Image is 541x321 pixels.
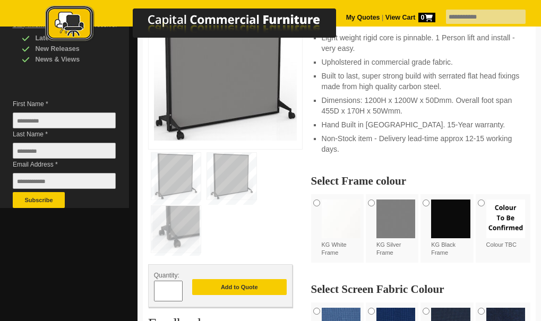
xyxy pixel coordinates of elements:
input: Email Address * [13,173,116,189]
h2: Select Screen Fabric Colour [311,284,530,294]
label: KG White Frame [322,199,360,257]
input: Last Name * [13,143,116,159]
img: KG Black Frame [431,199,470,238]
span: 0 [418,13,435,22]
div: News & Views [22,54,123,65]
span: First Name * [13,99,109,109]
span: Last Name * [13,129,109,140]
li: Non-Stock item - Delivery lead-time approx 12-15 working days. [322,133,520,154]
input: First Name * [13,112,116,128]
img: KG Silver Frame [376,199,415,238]
strong: View Cart [385,14,435,21]
a: View Cart0 [383,14,435,21]
img: KG White Frame [322,199,360,238]
li: Built to last, super strong build with serrated flat head fixings made from high quality carbon s... [322,71,520,92]
h2: Select Frame colour [311,176,530,186]
span: Email Address * [13,159,109,170]
img: Colour TBC [486,199,525,238]
span: Stay Informed [12,21,54,29]
li: Dimensions: 1200H x 1200W x 50Dmm. Overall foot span 455D x 170H x 50Wmm. [322,95,520,116]
label: KG Silver Frame [376,199,415,257]
button: Subscribe [13,192,65,208]
label: KG Black Frame [431,199,470,257]
li: Light weight rigid core is pinnable. 1 Person lift and install - very easy. [322,32,520,54]
span: Quantity: [154,272,179,279]
a: Capital Commercial Furniture Logo [16,5,388,47]
img: Capital Commercial Furniture Logo [16,5,388,44]
li: Upholstered in commercial grade fabric. [322,57,520,67]
button: Add to Quote [192,279,287,295]
label: Colour TBC [486,199,525,249]
li: Hand Built in [GEOGRAPHIC_DATA]. 15-Year warranty. [322,119,520,130]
